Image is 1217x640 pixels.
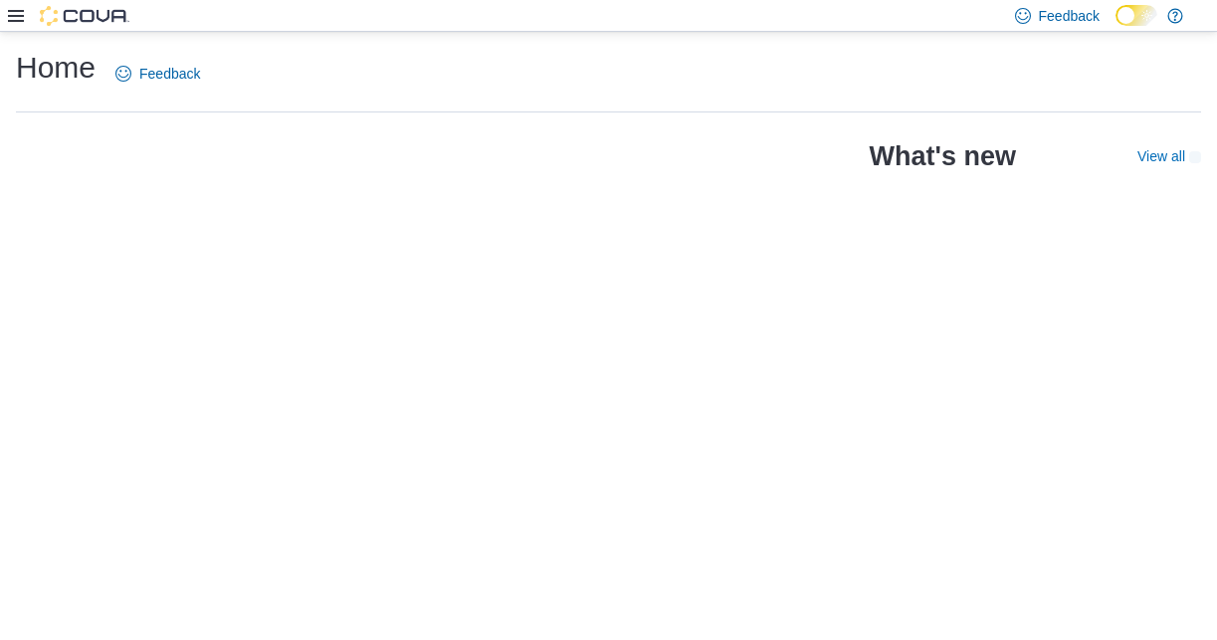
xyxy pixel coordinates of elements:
[1137,148,1201,164] a: View allExternal link
[870,140,1016,172] h2: What's new
[16,48,96,88] h1: Home
[107,54,208,94] a: Feedback
[1116,26,1116,27] span: Dark Mode
[40,6,129,26] img: Cova
[1116,5,1157,26] input: Dark Mode
[139,64,200,84] span: Feedback
[1189,151,1201,163] svg: External link
[1039,6,1100,26] span: Feedback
